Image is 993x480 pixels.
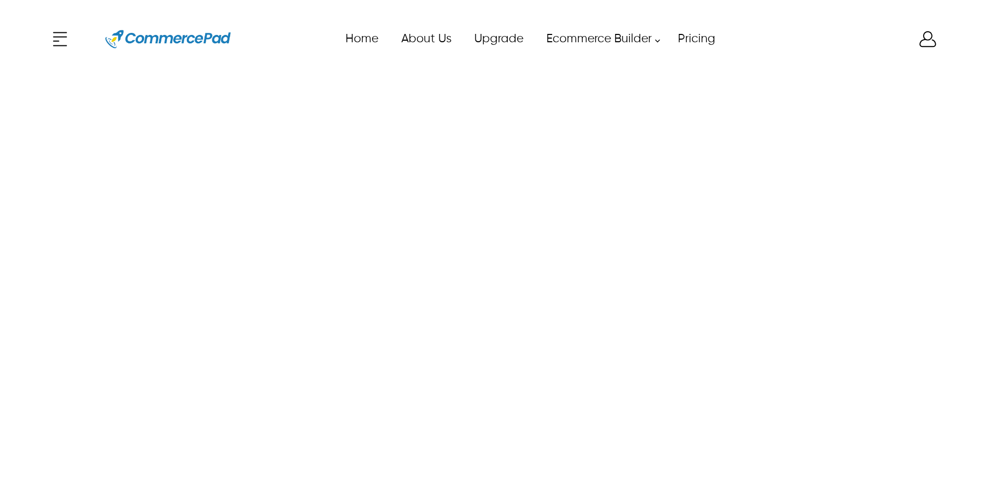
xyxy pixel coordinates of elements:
[389,27,462,51] a: About Us
[97,16,240,63] a: Website Logo for Commerce Pad
[462,27,534,51] a: Upgrade
[666,27,726,51] a: Pricing
[105,16,231,63] img: Website Logo for Commerce Pad
[333,27,389,51] a: Home
[534,27,666,51] a: Ecommerce Builder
